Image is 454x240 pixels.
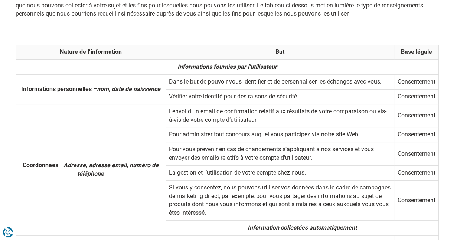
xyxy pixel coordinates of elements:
[394,104,438,127] td: Consentement
[97,85,160,93] i: nom, date de naissance
[63,162,159,177] i: Adresse, adresse email, numéro de téléphone
[166,89,394,104] td: Vérifier votre identité pour des raisons de sécurité.
[166,104,394,127] td: L’envoi d’un email de confirmation relatif aux résultats de votre comparaison ou vis-à-vis de vot...
[394,180,438,220] td: Consentement
[16,45,166,60] th: Nature de l’information
[394,45,438,60] th: Base légale
[394,142,438,166] td: Consentement
[16,104,166,235] td: Coordonnées –
[177,63,277,70] i: Informations fournies par l'utilisateur
[166,142,394,166] td: Pour vous prévenir en cas de changements s’appliquant à nos services et vous envoyer des emails r...
[394,74,438,89] td: Consentement
[248,224,357,231] i: Information collectées automatiquement
[394,127,438,142] td: Consentement
[166,180,394,220] td: Si vous y consentez, nous pouvons utiliser vos données dans le cadre de campagnes de marketing di...
[394,165,438,180] td: Consentement
[16,74,166,104] td: Informations personnelles –
[394,89,438,104] td: Consentement
[166,74,394,89] td: Dans le but de pouvoir vous identifier et de personnaliser les échanges avec vous.
[166,127,394,142] td: Pour administrer tout concours auquel vous participez via notre site Web.
[166,165,394,180] td: La gestion et l’utilisation de votre compte chez nous.
[166,45,394,60] th: But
